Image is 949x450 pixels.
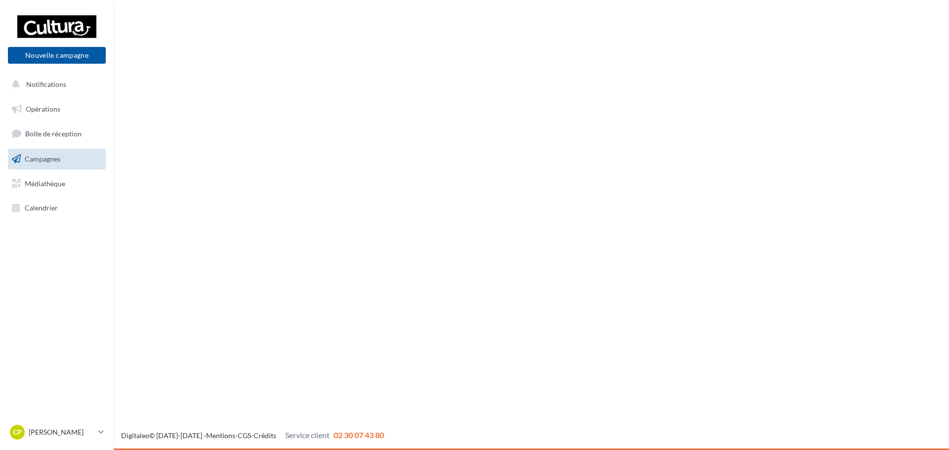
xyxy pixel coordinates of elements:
span: Médiathèque [25,179,65,187]
span: Boîte de réception [25,129,82,138]
button: Nouvelle campagne [8,47,106,64]
span: © [DATE]-[DATE] - - - [121,431,384,440]
span: Opérations [26,105,60,113]
a: CGS [238,431,251,440]
span: Notifications [26,80,66,88]
span: Calendrier [25,204,58,212]
a: Boîte de réception [6,123,108,144]
button: Notifications [6,74,104,95]
a: Digitaleo [121,431,149,440]
a: Opérations [6,99,108,120]
span: Service client [285,430,330,440]
a: CP [PERSON_NAME] [8,423,106,442]
a: Campagnes [6,149,108,169]
a: Mentions [206,431,235,440]
p: [PERSON_NAME] [29,427,94,437]
span: Campagnes [25,155,60,163]
a: Médiathèque [6,173,108,194]
span: 02 30 07 43 80 [334,430,384,440]
span: CP [13,427,22,437]
a: Crédits [254,431,276,440]
a: Calendrier [6,198,108,218]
